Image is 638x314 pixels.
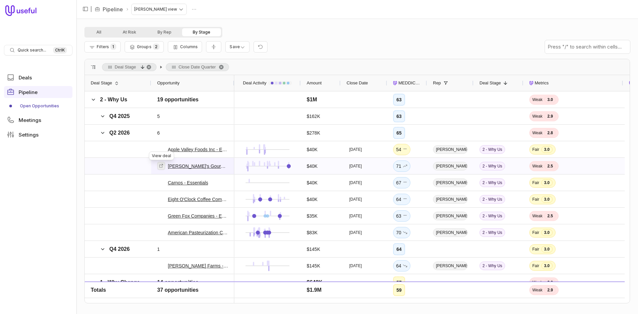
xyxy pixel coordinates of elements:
[206,41,221,53] button: Collapse all rows
[153,44,159,50] span: 2
[157,295,160,303] div: 9
[403,146,407,154] span: No change
[80,4,90,14] button: Collapse sidebar
[532,130,542,136] span: Weak
[541,146,553,153] span: 3.0
[157,129,160,137] div: 6
[115,63,136,71] span: Deal Stage
[97,44,109,49] span: Filters
[532,213,542,219] span: Weak
[398,79,421,87] span: MEDDICC Score
[168,179,208,187] a: Carnos - Essentials
[532,197,539,202] span: Fair
[532,163,542,169] span: Weak
[396,262,407,270] div: 64
[109,130,130,136] span: Q2 2026
[541,229,553,236] span: 3.0
[103,5,123,13] a: Pipeline
[102,63,229,71] div: Row Groups
[189,4,199,14] button: Actions
[544,279,556,286] span: 2.8
[393,75,421,91] div: MEDDICC Score
[307,129,320,137] div: $278K
[178,63,216,71] span: Close Date Quarter
[4,71,72,83] a: Deals
[100,279,140,285] span: 1 - Why Change
[545,40,630,53] input: Press "/" to search within cells...
[479,228,505,237] span: 2 - Why Us
[230,44,240,49] span: Save
[347,79,368,87] span: Close Date
[110,44,116,50] span: 1
[307,162,318,170] div: $40K
[403,195,407,203] span: No change
[396,96,402,104] div: 63
[19,75,32,80] span: Deals
[544,113,556,120] span: 2.9
[307,229,318,237] div: $83K
[396,162,407,170] div: 71
[102,63,157,71] span: Deal Stage, descending. Press ENTER to sort. Press DELETE to remove
[182,28,221,36] button: By Stage
[18,48,46,53] span: Quick search...
[112,28,147,36] button: At Risk
[349,163,362,169] time: [DATE]
[544,130,556,136] span: 2.8
[479,195,505,204] span: 2 - Why Us
[157,278,198,286] div: 14 opportunities
[403,212,407,220] span: No change
[396,245,402,253] div: 64
[541,196,553,203] span: 3.0
[168,162,228,170] a: [PERSON_NAME]'s Gourmet Indian Food - Essential
[532,296,542,302] span: Weak
[396,129,402,137] div: 65
[91,79,112,87] span: Deal Stage
[90,5,92,13] span: |
[86,28,112,36] button: All
[307,278,322,286] div: $640K
[19,90,38,95] span: Pipeline
[479,162,505,170] span: 2 - Why Us
[479,145,505,154] span: 2 - Why Us
[532,114,542,119] span: Weak
[307,96,317,104] div: $1M
[403,179,407,187] span: No change
[479,262,505,270] span: 2 - Why Us
[307,112,320,120] div: $162K
[532,180,539,185] span: Fair
[433,228,468,237] span: [PERSON_NAME]
[349,197,362,202] time: [DATE]
[157,112,160,120] div: 5
[349,147,362,152] time: [DATE]
[157,245,160,253] div: 1
[307,295,320,303] div: $396K
[535,79,549,87] span: Metrics
[532,147,539,152] span: Fair
[307,146,318,154] div: $40K
[532,97,542,102] span: Weak
[53,47,67,53] kbd: Ctrl K
[307,262,320,270] div: $145K
[532,230,539,235] span: Fair
[166,63,229,71] span: Close Date Quarter. Press ENTER to sort. Press DELETE to remove
[137,44,152,49] span: Groups
[125,41,164,52] button: Group Pipeline
[433,262,468,270] span: [PERSON_NAME]
[157,96,198,104] div: 19 opportunities
[541,262,553,269] span: 3.0
[479,79,501,87] span: Deal Stage
[479,212,505,220] span: 2 - Why Us
[168,41,202,52] button: Columns
[532,247,539,252] span: Fair
[396,112,402,120] div: 63
[532,280,542,285] span: Weak
[307,212,318,220] div: $35K
[349,180,362,185] time: [DATE]
[396,212,407,220] div: 63
[307,245,320,253] div: $145K
[541,179,553,186] span: 3.0
[147,28,182,36] button: By Rep
[532,263,539,268] span: Fair
[433,178,468,187] span: [PERSON_NAME]
[4,101,72,111] a: Open Opportunities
